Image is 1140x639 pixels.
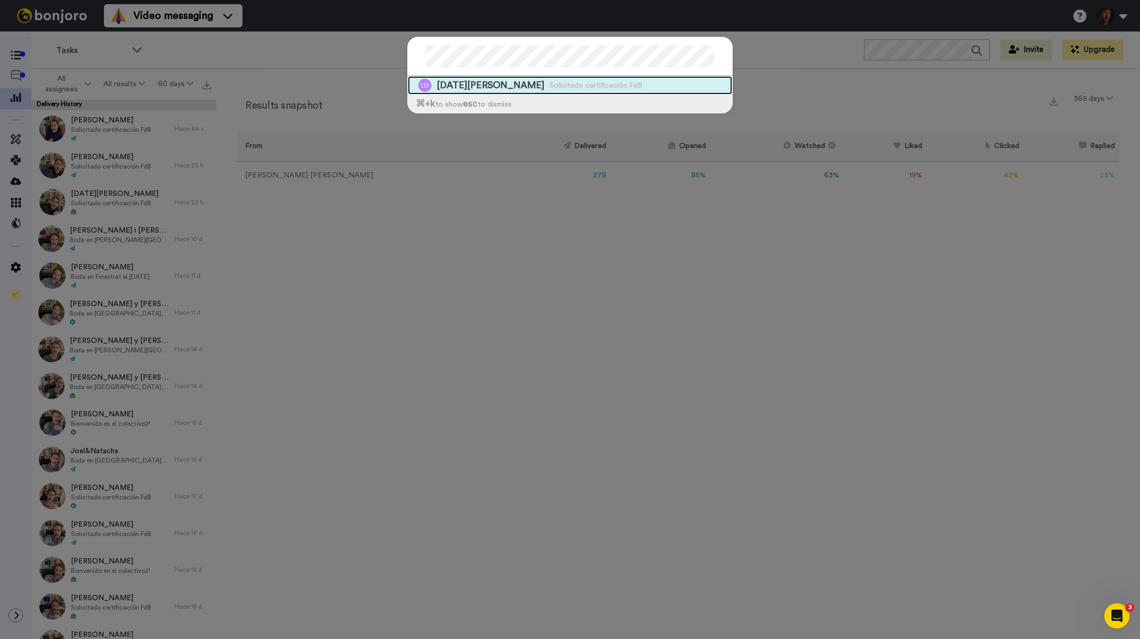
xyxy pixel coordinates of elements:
iframe: Intercom live chat [1104,603,1130,628]
a: Image of Lucia De andres[DATE][PERSON_NAME]Solicitado certificación FdB [408,76,732,95]
span: 3 [1126,603,1134,612]
span: [DATE][PERSON_NAME] [437,79,544,92]
span: esc [463,99,478,108]
span: ⌘ +k [416,99,435,108]
div: to show to dismiss [408,95,732,113]
img: Image of Lucia De andres [418,79,431,92]
span: Solicitado certificación FdB [550,80,642,91]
